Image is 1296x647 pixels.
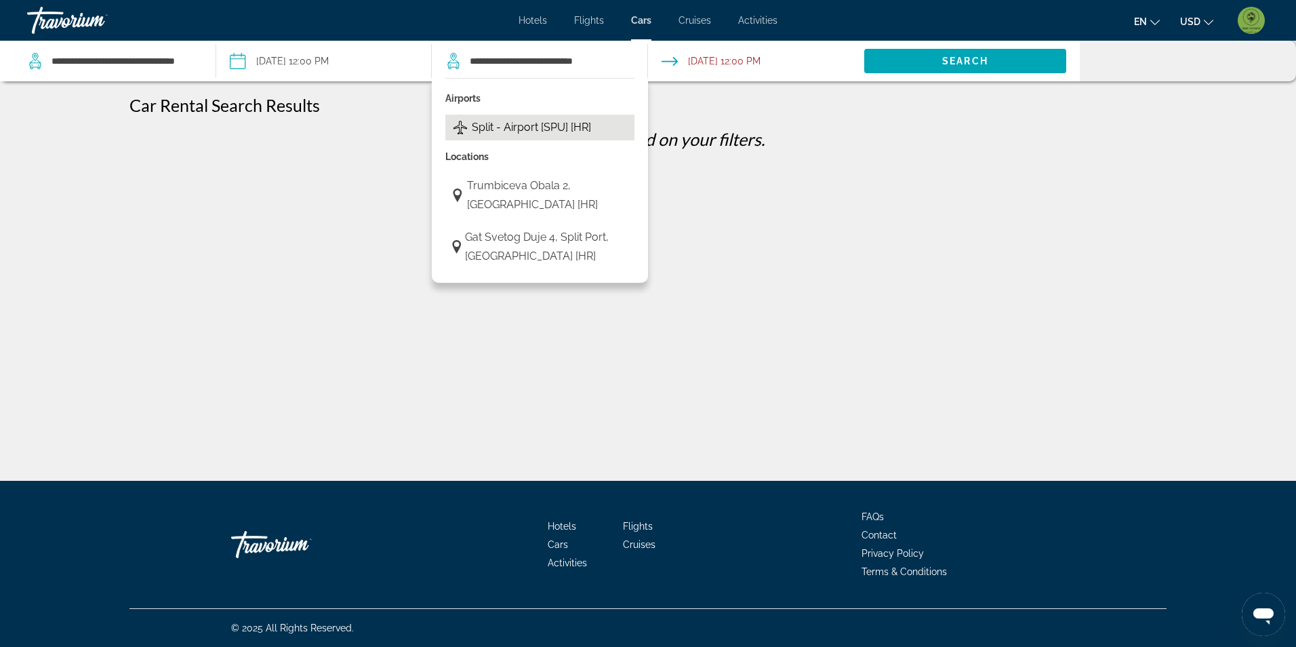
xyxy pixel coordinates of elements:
button: Select location: Trumbiceva Obala 2, Split [HR] [445,173,634,218]
iframe: Button to launch messaging window [1242,593,1285,636]
a: Hotels [548,521,576,532]
img: User image [1238,7,1265,34]
a: Cars [631,15,651,26]
span: Trumbiceva Obala 2, [GEOGRAPHIC_DATA] [HR] [467,176,628,214]
a: Hotels [519,15,547,26]
span: Search [942,56,988,66]
button: Open drop-off date and time picker [662,41,761,81]
a: Travorium [27,3,163,38]
p: Airport options [445,89,634,108]
span: en [1134,16,1147,27]
a: Cruises [623,539,655,550]
a: Go Home [231,524,367,565]
span: Split - Airport [SPU] [HR] [472,118,591,137]
button: Select airport: Split - Airport [SPU] [HR] [445,115,634,140]
a: Privacy Policy [862,548,924,559]
button: User Menu [1234,6,1269,35]
button: Pickup date: Oct 22, 2025 12:00 PM [230,41,329,81]
span: Gat Svetog Duje 4, Split Port, [GEOGRAPHIC_DATA] [HR] [465,228,628,266]
a: Activities [738,15,777,26]
a: Cars [548,539,568,550]
a: Cruises [679,15,711,26]
a: Terms & Conditions [862,566,947,577]
div: Destination search results [432,78,648,283]
span: USD [1180,16,1200,27]
button: Change currency [1180,12,1213,31]
h1: Car Rental Search Results [129,95,320,115]
a: Flights [623,521,653,532]
span: © 2025 All Rights Reserved. [231,623,354,633]
p: No results based on your filters. [123,129,1173,149]
a: FAQs [862,511,884,522]
a: Flights [574,15,604,26]
input: Search pickup location [50,51,195,71]
button: Select location: Gat Svetog Duje 4, Split Port, Split [HR] [445,224,634,269]
a: Contact [862,530,897,541]
button: Search [864,49,1067,73]
p: Location options [445,147,634,166]
button: Change language [1134,12,1160,31]
a: Activities [548,557,587,568]
input: Search dropoff location [468,51,627,71]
